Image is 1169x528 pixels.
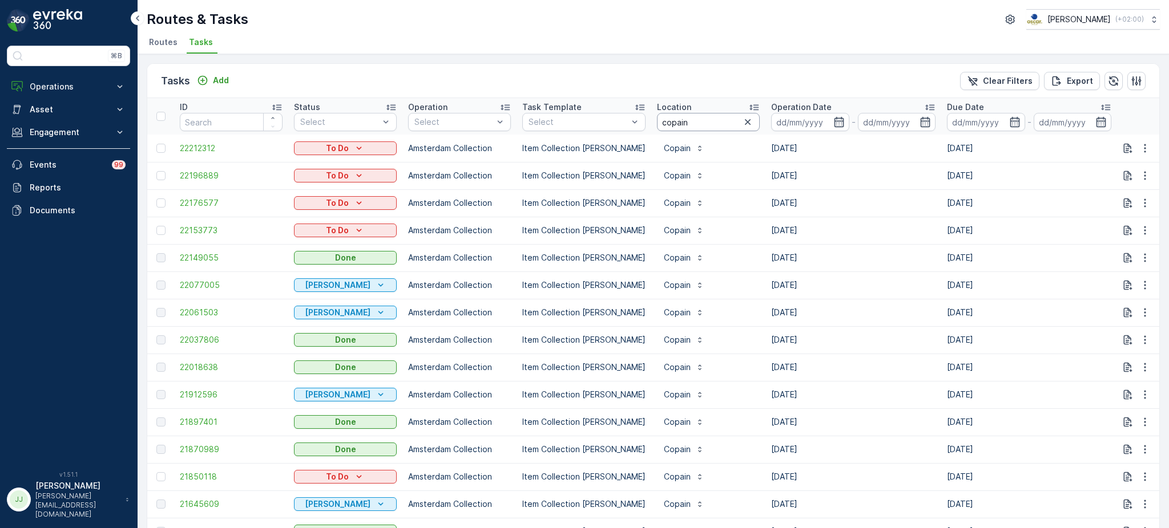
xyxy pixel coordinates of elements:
td: [DATE] [765,354,941,381]
p: Amsterdam Collection [408,197,511,209]
a: 21912596 [180,389,283,400]
button: Asset [7,98,130,121]
p: Copain [664,444,691,455]
p: Copain [664,471,691,482]
p: To Do [326,197,349,209]
p: Copain [664,334,691,346]
div: Toggle Row Selected [156,390,166,399]
p: Export [1067,75,1093,87]
p: - [1027,115,1031,129]
button: Copain [657,440,711,458]
p: 99 [114,160,123,169]
p: Item Collection [PERSON_NAME] [522,498,646,510]
td: [DATE] [941,244,1117,271]
p: To Do [326,471,349,482]
p: Item Collection [PERSON_NAME] [522,279,646,291]
p: Select [529,116,628,128]
p: Done [335,444,356,455]
span: 22037806 [180,334,283,346]
p: Operation Date [771,101,832,113]
p: Item Collection [PERSON_NAME] [522,471,646,482]
button: To Do [294,141,397,155]
span: 22153773 [180,225,283,236]
button: Engagement [7,121,130,144]
p: Amsterdam Collection [408,334,511,346]
td: [DATE] [941,463,1117,490]
span: v 1.51.1 [7,471,130,478]
button: Copain [657,194,711,212]
div: Toggle Row Selected [156,171,166,180]
p: ⌘B [111,51,122,60]
button: Clear Filters [960,72,1039,90]
input: dd/mm/yyyy [947,113,1025,131]
span: 21897401 [180,416,283,428]
span: Tasks [189,36,213,48]
div: Toggle Row Selected [156,417,166,427]
img: basis-logo_rgb2x.png [1026,13,1043,26]
button: Done [294,442,397,456]
p: Done [335,416,356,428]
span: 22149055 [180,252,283,263]
p: Events [30,159,105,170]
p: Due Date [947,101,984,113]
p: Copain [664,307,691,318]
a: Documents [7,199,130,222]
a: Events99 [7,153,130,176]
td: [DATE] [941,326,1117,354]
p: Copain [664,170,691,181]
button: Copain [657,139,711,157]
p: Amsterdam Collection [408,170,511,181]
td: [DATE] [941,189,1117,217]
a: 22061503 [180,307,283,318]
td: [DATE] [941,408,1117,436]
a: Reports [7,176,130,199]
td: [DATE] [941,162,1117,189]
p: Operation [408,101,448,113]
td: [DATE] [941,135,1117,162]
p: Amsterdam Collection [408,389,511,400]
p: Tasks [161,73,190,89]
td: [DATE] [765,326,941,354]
a: 21645609 [180,498,283,510]
button: Export [1044,72,1100,90]
p: ( +02:00 ) [1115,15,1144,24]
button: Copain [657,303,711,322]
td: [DATE] [765,189,941,217]
div: Toggle Row Selected [156,308,166,317]
p: - [852,115,856,129]
p: Item Collection [PERSON_NAME] [522,307,646,318]
p: Amsterdam Collection [408,471,511,482]
button: Add [192,74,233,87]
p: Reports [30,182,126,193]
a: 21850118 [180,471,283,482]
div: Toggle Row Selected [156,472,166,481]
p: Copain [664,143,691,154]
a: 21870989 [180,444,283,455]
p: Select [414,116,493,128]
button: Copain [657,385,711,404]
td: [DATE] [941,354,1117,381]
p: Amsterdam Collection [408,252,511,263]
p: Amsterdam Collection [408,498,511,510]
button: Geen Afval [294,497,397,511]
button: Copain [657,276,711,294]
button: Copain [657,166,711,185]
td: [DATE] [941,217,1117,244]
input: dd/mm/yyyy [771,113,849,131]
td: [DATE] [765,217,941,244]
div: Toggle Row Selected [156,445,166,454]
p: Asset [30,104,107,115]
div: Toggle Row Selected [156,253,166,262]
td: [DATE] [941,271,1117,299]
td: [DATE] [765,244,941,271]
p: [PERSON_NAME] [305,307,370,318]
p: Done [335,334,356,346]
button: Copain [657,413,711,431]
input: Search [657,113,760,131]
p: Copain [664,279,691,291]
p: Item Collection [PERSON_NAME] [522,334,646,346]
div: Toggle Row Selected [156,499,166,509]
